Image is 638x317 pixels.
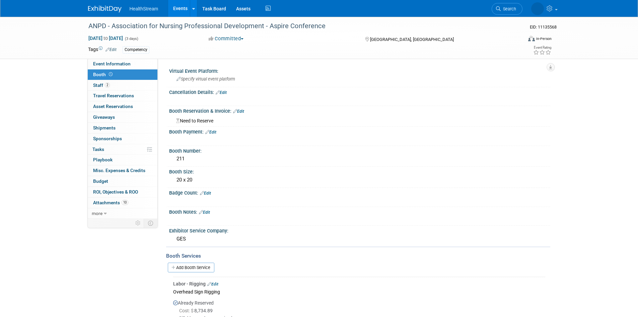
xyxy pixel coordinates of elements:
a: Edit [207,282,218,286]
div: Booth Payment: [169,127,550,136]
div: 211 [174,154,545,164]
a: Edit [233,109,244,114]
a: Asset Reservations [88,101,157,112]
a: Add Booth Service [168,263,214,272]
a: Event Information [88,59,157,69]
a: Edit [216,90,227,95]
span: [DATE] [DATE] [88,35,123,41]
div: In-Person [536,36,552,41]
span: Booth not reserved yet [108,72,114,77]
span: Sponsorships [93,136,122,141]
span: Booth [93,72,114,77]
div: Exhibitor Service Company: [169,226,550,234]
span: 8,734.89 [179,308,215,313]
span: Cost: $ [179,308,194,313]
span: Shipments [93,125,116,130]
div: Competency [123,46,149,53]
div: Overhead Sign Rigging [173,287,545,296]
div: Need to Reserve [174,116,545,124]
span: (3 days) [124,37,138,41]
a: Edit [199,210,210,215]
span: to [102,36,109,41]
a: Budget [88,176,157,187]
a: Edit [205,130,216,135]
span: Asset Reservations [93,104,133,109]
a: Giveaways [88,112,157,122]
span: Staff [93,83,110,88]
div: Badge Count: [169,188,550,197]
span: Travel Reservations [93,93,134,98]
span: Attachments [93,200,128,205]
div: Booth Services [166,252,550,260]
a: Misc. Expenses & Credits [88,165,157,176]
img: Wendy Nixx [531,2,544,15]
div: Labor - Rigging [173,280,545,287]
span: 10 [122,200,128,205]
span: 2 [105,83,110,88]
span: ROI, Objectives & ROO [93,189,138,195]
span: Tasks [92,147,104,152]
div: ANPD - Association for Nursing Professional Development - Aspire Conference [86,20,512,32]
div: Booth Notes: [169,207,550,216]
span: Search [501,6,516,11]
span: HealthStream [130,6,158,11]
div: 20 x 20 [174,175,545,185]
img: ExhibitDay [88,6,122,12]
span: Specify virtual event platform [176,76,235,82]
a: Shipments [88,123,157,133]
span: Misc. Expenses & Credits [93,168,145,173]
span: Event ID: 11135568 [530,24,557,30]
a: Search [492,3,522,15]
a: Edit [200,191,211,196]
div: Booth Size: [169,167,550,175]
img: Format-Inperson.png [528,36,535,41]
a: Attachments10 [88,198,157,208]
div: Event Rating [533,46,551,49]
span: Budget [93,178,108,184]
td: Toggle Event Tabs [144,219,157,227]
a: more [88,208,157,219]
div: Virtual Event Platform: [169,66,550,74]
div: Cancellation Details: [169,87,550,96]
span: Playbook [93,157,113,162]
a: Edit [105,47,117,52]
div: Booth Number: [169,146,550,154]
div: Booth Reservation & Invoice: [169,106,550,115]
td: Personalize Event Tab Strip [132,219,144,227]
a: Tasks [88,144,157,155]
a: Playbook [88,155,157,165]
a: Staff2 [88,80,157,91]
a: Travel Reservations [88,91,157,101]
a: ROI, Objectives & ROO [88,187,157,197]
div: GES [174,234,545,244]
span: more [92,211,102,216]
span: Giveaways [93,114,115,120]
td: Tags [88,46,117,54]
a: Sponsorships [88,134,157,144]
button: Committed [206,35,246,42]
a: Booth [88,69,157,80]
span: Event Information [93,61,131,66]
span: [GEOGRAPHIC_DATA], [GEOGRAPHIC_DATA] [370,37,454,42]
div: Event Format [483,35,552,45]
